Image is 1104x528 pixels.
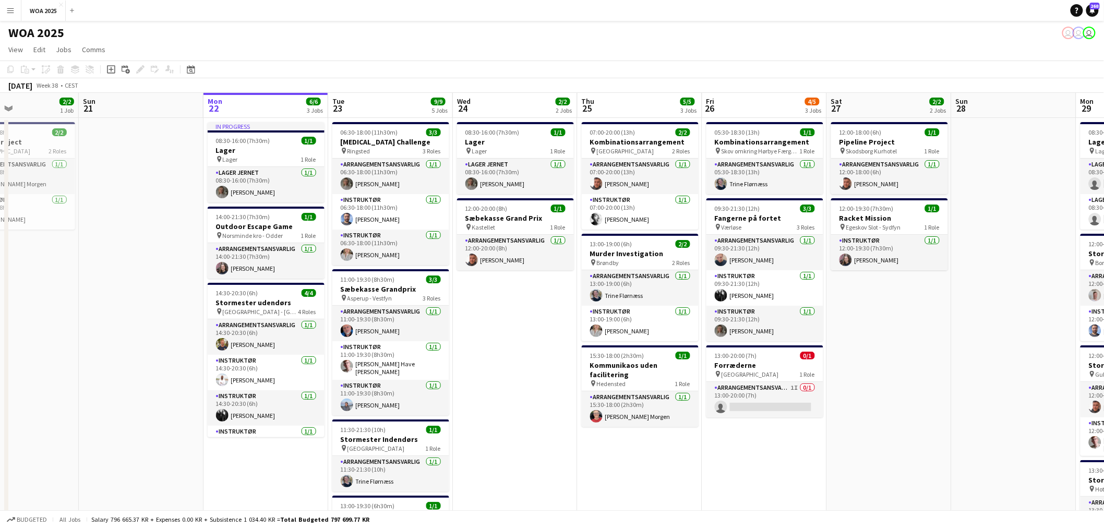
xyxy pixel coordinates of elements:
a: Jobs [52,43,76,56]
button: Budgeted [5,514,49,525]
span: Edit [33,45,45,54]
span: 14:30-20:30 (6h) [216,289,258,297]
div: 2 Jobs [930,106,946,114]
span: 3/3 [426,128,441,136]
app-card-role: Lager Jernet1/108:30-16:00 (7h30m)[PERSON_NAME] [457,159,574,194]
app-user-avatar: Bettina Madsen [1073,27,1085,39]
span: 12:00-19:30 (7h30m) [839,205,894,212]
span: 1 Role [301,232,316,239]
span: All jobs [57,515,82,523]
span: 6/6 [306,98,321,105]
app-job-card: 12:00-19:30 (7h30m)1/1Racket Mission Egeskov Slot - Sydfyn1 RoleInstruktør1/112:00-19:30 (7h30m)[... [831,198,948,270]
span: 1 Role [800,370,815,378]
app-card-role: Arrangementsansvarlig1/115:30-18:00 (2h30m)[PERSON_NAME] Morgen [582,391,699,427]
span: 1/1 [551,128,566,136]
app-job-card: 12:00-20:00 (8h)1/1Sæbekasse Grand Prix Kastellet1 RoleArrangementsansvarlig1/112:00-20:00 (8h)[P... [457,198,574,270]
span: [GEOGRAPHIC_DATA] - [GEOGRAPHIC_DATA] [223,308,298,316]
app-job-card: 14:30-20:30 (6h)4/4Stormester udendørs [GEOGRAPHIC_DATA] - [GEOGRAPHIC_DATA]4 RolesArrangementsan... [208,283,325,437]
span: Mon [1081,97,1094,106]
span: 1 Role [550,147,566,155]
span: 1/1 [925,128,940,136]
h3: Forræderne [706,361,823,370]
app-card-role: Arrangementsansvarlig1/107:00-20:00 (13h)[PERSON_NAME] [582,159,699,194]
span: 4 Roles [298,308,316,316]
app-card-role: Arrangementsansvarlig1/111:00-19:30 (8h30m)[PERSON_NAME] [332,306,449,341]
a: View [4,43,27,56]
div: 12:00-18:00 (6h)1/1Pipeline Project Skodsborg Kurhotel1 RoleArrangementsansvarlig1/112:00-18:00 (... [831,122,948,194]
span: Sun [956,97,968,106]
span: Lager [223,155,238,163]
span: Kastellet [472,223,496,231]
span: Budgeted [17,516,47,523]
span: 4/4 [302,289,316,297]
app-card-role: Arrangementsansvarlig1I0/113:00-20:00 (7h) [706,382,823,417]
span: 21 [81,102,95,114]
span: 13:00-19:00 (6h) [590,240,632,248]
app-card-role: Instruktør1/112:00-19:30 (7h30m)[PERSON_NAME] [831,235,948,270]
span: Thu [582,97,595,106]
span: [GEOGRAPHIC_DATA] [597,147,654,155]
span: Jobs [56,45,71,54]
div: 14:00-21:30 (7h30m)1/1Outdoor Escape Game Norsminde kro - Odder1 RoleArrangementsansvarlig1/114:0... [208,207,325,279]
div: 06:30-18:00 (11h30m)3/3[MEDICAL_DATA] Challenge Ringsted3 RolesArrangementsansvarlig1/106:30-18:0... [332,122,449,265]
span: 1/1 [302,137,316,145]
span: 12:00-18:00 (6h) [839,128,882,136]
div: CEST [65,81,78,89]
h3: Stormester udendørs [208,298,325,307]
h3: Stormester Indendørs [332,435,449,444]
h3: Kombinationsarrangement [582,137,699,147]
app-job-card: 07:00-20:00 (13h)2/2Kombinationsarrangement [GEOGRAPHIC_DATA]2 RolesArrangementsansvarlig1/107:00... [582,122,699,230]
app-card-role: Arrangementsansvarlig1/105:30-18:30 (13h)Trine Flørnæss [706,159,823,194]
span: 11:00-19:30 (8h30m) [341,275,395,283]
app-card-role: Arrangementsansvarlig1/113:00-19:00 (6h)Trine Flørnæss [582,270,699,306]
div: In progress [208,122,325,130]
app-card-role: Instruktør1/114:30-20:30 (6h) [208,426,325,461]
a: Edit [29,43,50,56]
span: 2/2 [59,98,74,105]
app-user-avatar: René Sandager [1062,27,1075,39]
app-card-role: Arrangementsansvarlig1/106:30-18:00 (11h30m)[PERSON_NAME] [332,159,449,194]
h3: Sæbekasse Grandprix [332,284,449,294]
span: 1/1 [800,128,815,136]
span: 1/1 [426,502,441,510]
h3: Lager [208,146,325,155]
span: 2/2 [930,98,944,105]
span: 3 Roles [423,294,441,302]
h3: Racket Mission [831,213,948,223]
app-job-card: 11:30-21:30 (10h)1/1Stormester Indendørs [GEOGRAPHIC_DATA]1 RoleArrangementsansvarlig1/111:30-21:... [332,419,449,491]
h1: WOA 2025 [8,25,64,41]
span: Total Budgeted 797 699.77 KR [280,515,369,523]
span: Egeskov Slot - Sydfyn [846,223,901,231]
app-card-role: Instruktør1/111:00-19:30 (8h30m)[PERSON_NAME] Have [PERSON_NAME] [332,341,449,380]
span: 1 Role [675,380,690,388]
div: 13:00-19:00 (6h)2/2Murder Investigation Brøndby2 RolesArrangementsansvarlig1/113:00-19:00 (6h)Tri... [582,234,699,341]
span: Værløse [722,223,742,231]
span: 25 [580,102,595,114]
span: 08:30-16:00 (7h30m) [465,128,520,136]
div: 1 Job [60,106,74,114]
span: 1/1 [551,205,566,212]
app-job-card: 13:00-20:00 (7h)0/1Forræderne [GEOGRAPHIC_DATA]1 RoleArrangementsansvarlig1I0/113:00-20:00 (7h) [706,345,823,417]
span: 2/2 [556,98,570,105]
span: Fri [706,97,715,106]
app-job-card: 09:30-21:30 (12h)3/3Fangerne på fortet Værløse3 RolesArrangementsansvarlig1/109:30-21:30 (12h)[PE... [706,198,823,341]
h3: Lager [457,137,574,147]
span: 3/3 [426,275,441,283]
span: Tue [332,97,344,106]
app-card-role: Arrangementsansvarlig1/112:00-20:00 (8h)[PERSON_NAME] [457,235,574,270]
span: 29 [1079,102,1094,114]
span: 268 [1090,3,1100,9]
span: 1 Role [925,147,940,155]
span: 12:00-20:00 (8h) [465,205,508,212]
app-job-card: 15:30-18:00 (2h30m)1/1Kommunikaos uden facilitering Hedensted1 RoleArrangementsansvarlig1/115:30-... [582,345,699,427]
span: Norsminde kro - Odder [223,232,283,239]
span: Skov omkring Hørbye Færgekro [722,147,800,155]
span: 05:30-18:30 (13h) [715,128,760,136]
span: 1/1 [426,426,441,434]
span: 0/1 [800,352,815,359]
